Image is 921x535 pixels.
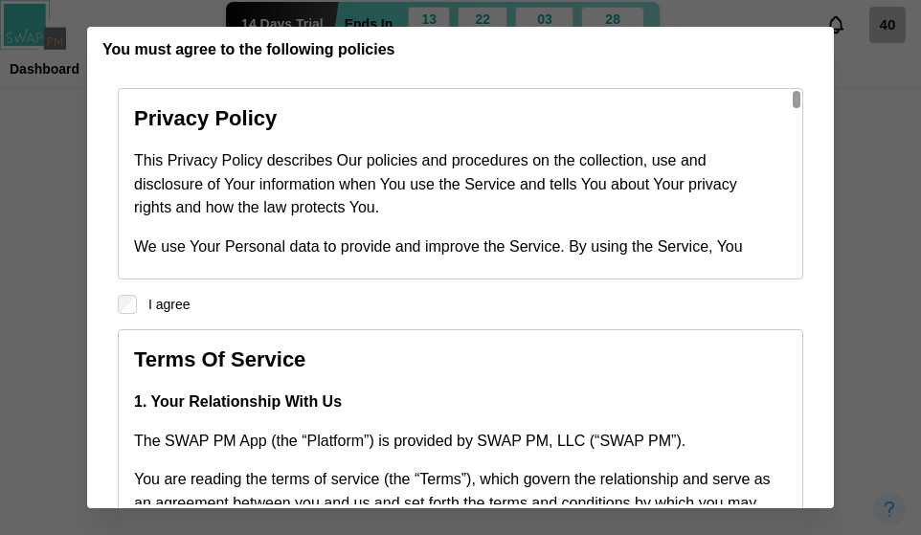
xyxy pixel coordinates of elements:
[134,235,775,283] p: We use Your Personal data to provide and improve the Service. By using the Service, You agree to ...
[134,430,775,454] p: The SWAP PM App (the “Platform”) is provided by SWAP PM, LLC (“SWAP PM”).
[137,295,191,314] label: I agree
[134,393,342,410] strong: 1. Your Relationship With Us
[134,149,775,220] p: This Privacy Policy describes Our policies and procedures on the collection, use and disclosure o...
[134,104,775,134] h3: Privacy Policy
[102,42,395,57] h2: You must agree to the following policies
[134,346,775,375] h3: Terms Of Service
